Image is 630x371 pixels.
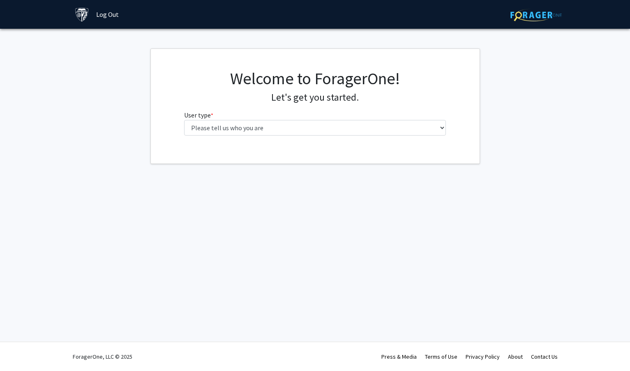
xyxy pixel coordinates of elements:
img: Johns Hopkins University Logo [75,7,89,22]
label: User type [184,110,213,120]
div: ForagerOne, LLC © 2025 [73,342,132,371]
a: Terms of Use [425,353,457,360]
h1: Welcome to ForagerOne! [184,69,446,88]
a: Contact Us [531,353,558,360]
img: ForagerOne Logo [510,9,562,21]
iframe: Chat [6,334,35,365]
a: Privacy Policy [466,353,500,360]
a: About [508,353,523,360]
a: Press & Media [381,353,417,360]
h4: Let's get you started. [184,92,446,104]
